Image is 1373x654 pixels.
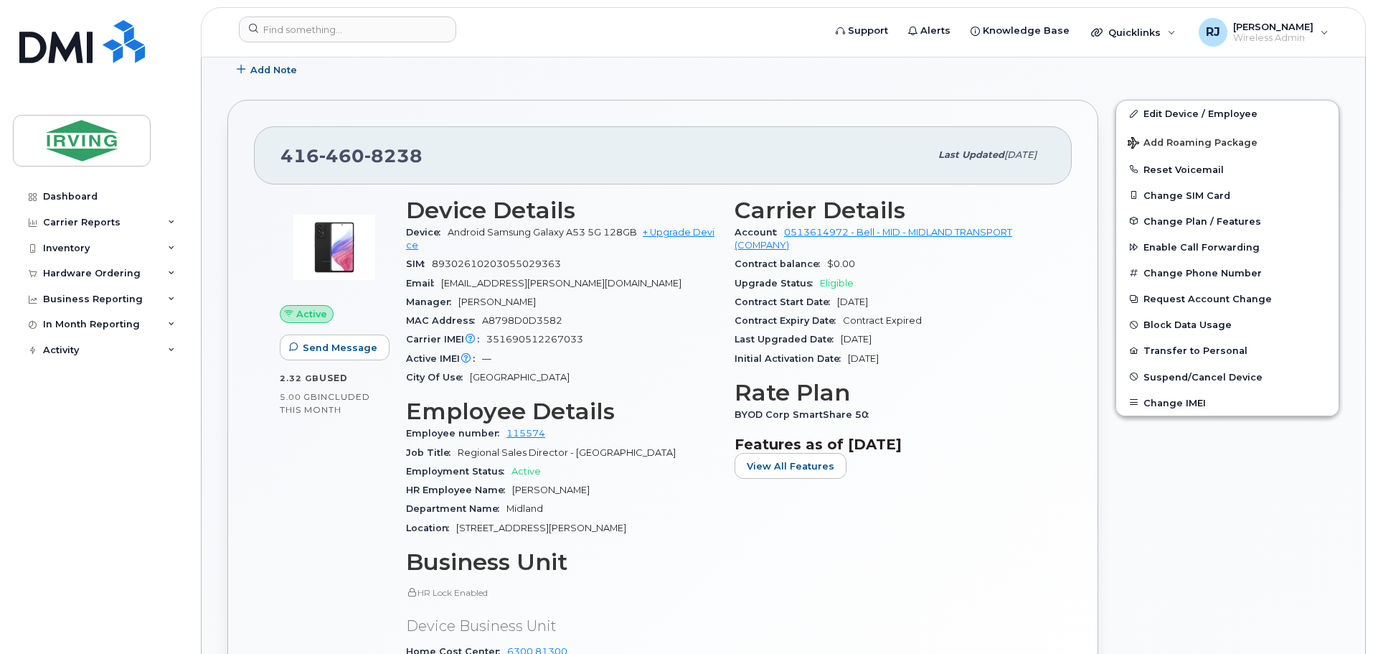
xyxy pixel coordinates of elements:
[280,373,319,383] span: 2.32 GB
[983,24,1070,38] span: Knowledge Base
[920,24,950,38] span: Alerts
[1128,137,1258,151] span: Add Roaming Package
[1143,242,1260,253] span: Enable Call Forwarding
[898,17,961,45] a: Alerts
[826,17,898,45] a: Support
[735,227,1012,251] a: 0513614972 - Bell - MID - MIDLAND TRANSPORT (COMPANY)
[1108,27,1161,38] span: Quicklinks
[432,258,561,269] span: 89302610203055029363
[820,278,854,289] span: Eligible
[1116,234,1339,260] button: Enable Call Forwarding
[735,296,837,307] span: Contract Start Date
[1206,24,1220,41] span: RJ
[406,485,512,495] span: HR Employee Name
[1116,208,1339,234] button: Change Plan / Features
[1116,286,1339,312] button: Request Account Change
[735,436,1046,453] h3: Features as of [DATE]
[735,227,784,238] span: Account
[280,145,423,167] span: 416
[1116,260,1339,286] button: Change Phone Number
[482,353,491,364] span: —
[406,278,441,289] span: Email
[406,398,717,424] h3: Employee Details
[848,353,879,364] span: [DATE]
[1143,215,1261,226] span: Change Plan / Features
[319,145,364,167] span: 460
[303,341,377,355] span: Send Message
[458,447,676,458] span: Regional Sales Director - [GEOGRAPHIC_DATA]
[456,523,626,533] span: [STREET_ADDRESS][PERSON_NAME]
[1004,149,1037,160] span: [DATE]
[938,149,1004,160] span: Last updated
[735,197,1046,223] h3: Carrier Details
[448,227,637,238] span: Android Samsung Galaxy A53 5G 128GB
[441,278,681,289] span: [EMAIL_ADDRESS][PERSON_NAME][DOMAIN_NAME]
[735,353,848,364] span: Initial Activation Date
[1189,18,1339,47] div: Ryan Johnson
[291,205,377,291] img: image20231002-3703462-kjv75p.jpeg
[848,24,888,38] span: Support
[319,373,348,383] span: used
[1116,364,1339,390] button: Suspend/Cancel Device
[458,296,536,307] span: [PERSON_NAME]
[406,523,456,533] span: Location
[1116,182,1339,208] button: Change SIM Card
[1233,32,1313,44] span: Wireless Admin
[1116,312,1339,337] button: Block Data Usage
[406,447,458,458] span: Job Title
[227,57,309,83] button: Add Note
[837,296,868,307] span: [DATE]
[1233,21,1313,32] span: [PERSON_NAME]
[406,353,482,364] span: Active IMEI
[827,258,855,269] span: $0.00
[406,587,717,599] p: HR Lock Enabled
[843,315,922,326] span: Contract Expired
[1116,127,1339,157] button: Add Roaming Package
[1081,18,1186,47] div: Quicklinks
[406,466,511,477] span: Employment Status
[406,503,506,514] span: Department Name
[482,315,562,326] span: A8798D0D3582
[406,549,717,575] h3: Business Unit
[1116,390,1339,416] button: Change IMEI
[511,466,541,477] span: Active
[735,258,827,269] span: Contract balance
[735,334,841,345] span: Last Upgraded Date
[735,380,1046,406] h3: Rate Plan
[1143,371,1263,382] span: Suspend/Cancel Device
[280,392,318,402] span: 5.00 GB
[406,227,448,238] span: Device
[406,197,717,223] h3: Device Details
[735,409,876,420] span: BYOD Corp SmartShare 50
[406,372,470,383] span: City Of Use
[406,315,482,326] span: MAC Address
[406,428,506,439] span: Employee number
[1116,337,1339,363] button: Transfer to Personal
[961,17,1080,45] a: Knowledge Base
[406,258,432,269] span: SIM
[406,296,458,307] span: Manager
[506,428,545,439] a: 115574
[1116,157,1339,182] button: Reset Voicemail
[406,616,717,637] p: Device Business Unit
[735,315,843,326] span: Contract Expiry Date
[280,391,370,415] span: included this month
[364,145,423,167] span: 8238
[239,17,456,42] input: Find something...
[735,278,820,289] span: Upgrade Status
[470,372,570,383] span: [GEOGRAPHIC_DATA]
[296,307,327,321] span: Active
[280,335,390,360] button: Send Message
[1116,101,1339,126] a: Edit Device / Employee
[841,334,872,345] span: [DATE]
[747,459,834,473] span: View All Features
[250,63,297,77] span: Add Note
[512,485,590,495] span: [PERSON_NAME]
[406,334,486,345] span: Carrier IMEI
[486,334,583,345] span: 351690512267033
[735,453,846,479] button: View All Features
[506,503,543,514] span: Midland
